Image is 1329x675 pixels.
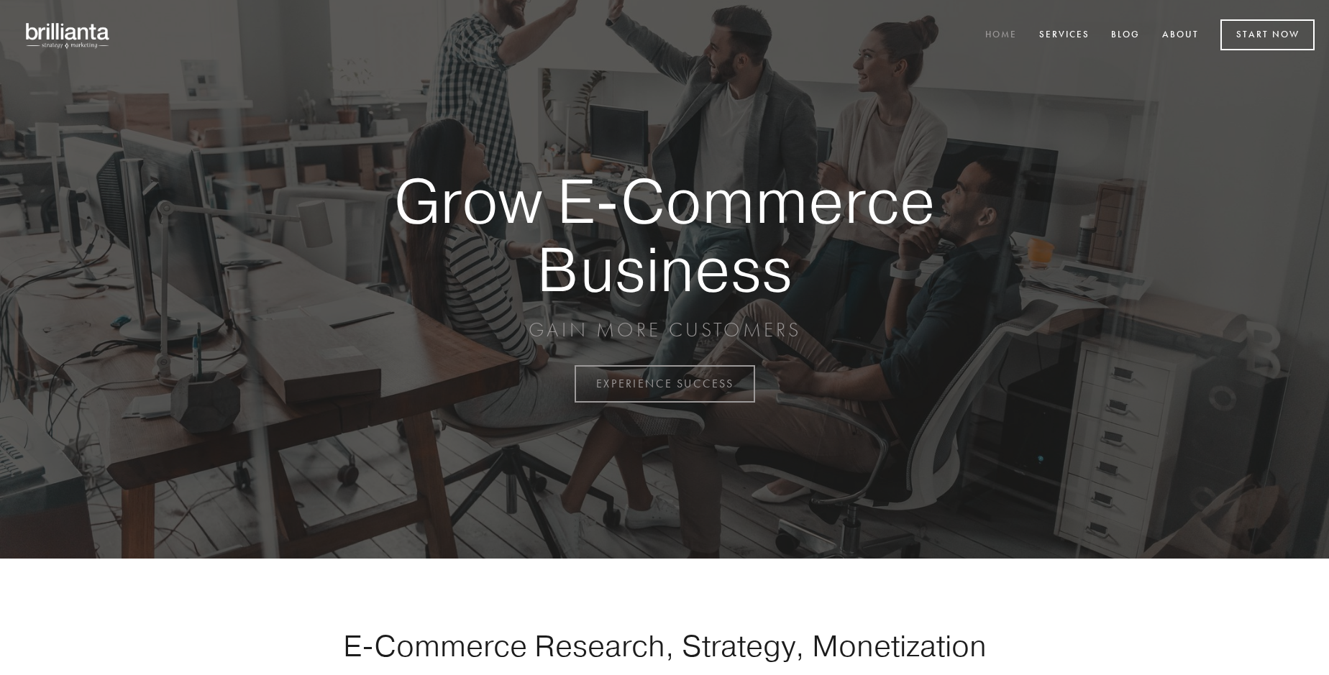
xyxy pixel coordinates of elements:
h1: E-Commerce Research, Strategy, Monetization [298,628,1031,663]
a: Home [976,24,1026,47]
a: Services [1030,24,1099,47]
a: Blog [1102,24,1149,47]
p: GAIN MORE CUSTOMERS [344,317,985,343]
a: Start Now [1220,19,1315,50]
strong: Grow E-Commerce Business [344,167,985,303]
a: About [1153,24,1208,47]
a: EXPERIENCE SUCCESS [575,365,755,403]
img: brillianta - research, strategy, marketing [14,14,122,56]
